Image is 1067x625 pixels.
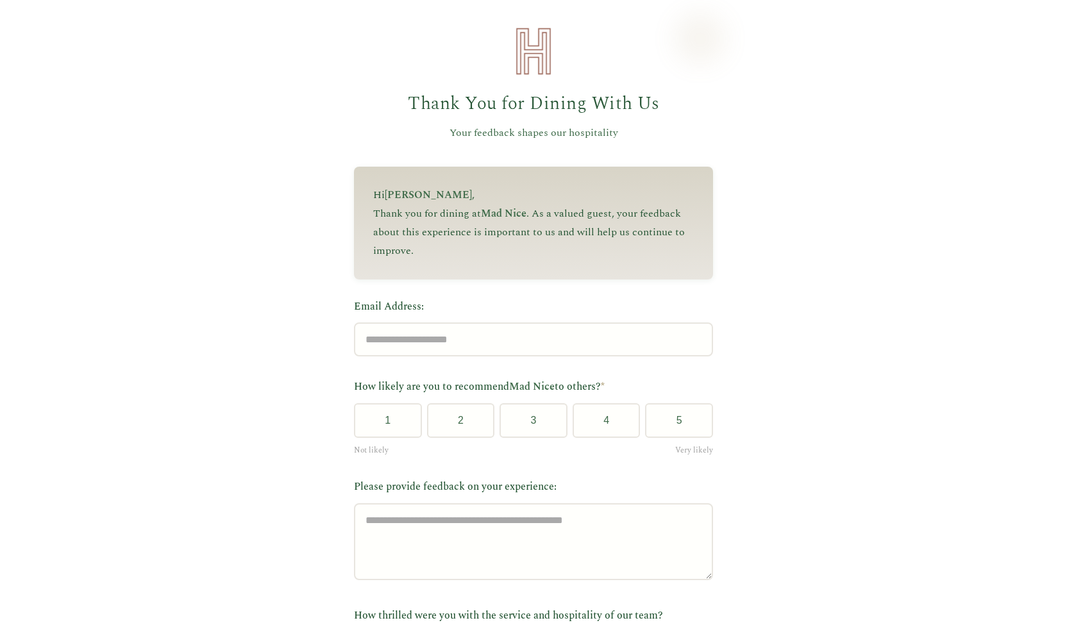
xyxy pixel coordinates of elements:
span: [PERSON_NAME] [385,187,472,203]
label: Email Address: [354,299,713,315]
label: How likely are you to recommend to others? [354,379,713,396]
button: 2 [427,403,495,438]
span: Very likely [675,444,713,456]
button: 1 [354,403,422,438]
img: Heirloom Hospitality Logo [508,26,559,77]
p: Hi , [373,186,694,204]
p: Thank you for dining at . As a valued guest, your feedback about this experience is important to ... [373,204,694,260]
button: 5 [645,403,713,438]
button: 3 [500,403,567,438]
label: How thrilled were you with the service and hospitality of our team? [354,608,713,624]
button: 4 [573,403,641,438]
label: Please provide feedback on your experience: [354,479,713,496]
h1: Thank You for Dining With Us [354,90,713,119]
span: Not likely [354,444,389,456]
p: Your feedback shapes our hospitality [354,125,713,142]
span: Mad Nice [509,379,555,394]
span: Mad Nice [481,206,526,221]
